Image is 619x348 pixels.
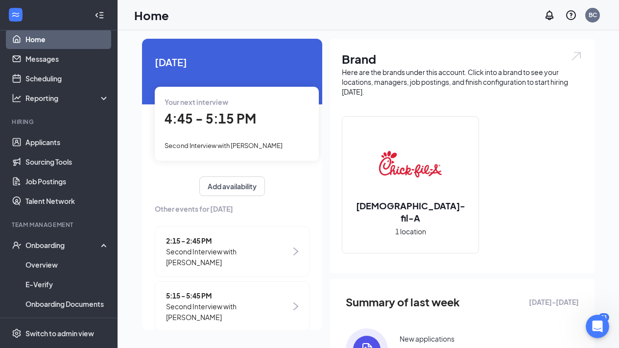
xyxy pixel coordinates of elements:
[25,255,109,274] a: Overview
[172,4,190,22] div: Close
[95,10,104,20] svg: Collapse
[25,240,101,250] div: Onboarding
[395,226,426,237] span: 1 location
[35,80,157,91] div: #31204 • Resolved
[342,199,478,224] h2: [DEMOGRAPHIC_DATA]-fil-A
[400,334,454,344] div: New applications
[35,179,157,189] div: Start onboarding
[25,294,109,314] a: Onboarding Documents
[342,67,583,97] div: Here are the brands under this account. Click into a brand to see your locations, managers, job p...
[79,4,119,21] h1: Tickets
[65,258,130,297] button: Messages
[25,172,109,191] a: Job Postings
[11,10,21,20] svg: WorkstreamLogo
[570,50,583,62] img: open.6027fd2a22e1237b5b06.svg
[12,118,107,126] div: Hiring
[35,143,157,153] div: Applicant search
[565,9,577,21] svg: QuestionInfo
[35,189,157,199] div: #19679 • In progress
[35,225,157,236] div: #12798 • Resolved
[379,133,442,196] img: Chick-fil-A
[589,11,597,19] div: BC
[149,282,177,289] span: Tickets
[35,117,157,127] div: #25483 • Resolved
[12,328,22,338] svg: Settings
[35,34,157,44] div: Email Notifications
[35,153,157,163] div: #25356 • Resolved
[155,54,309,70] span: [DATE]
[342,50,583,67] h1: Brand
[134,7,169,24] h1: Home
[346,294,460,311] span: Summary of last week
[23,282,43,289] span: Home
[199,176,265,196] button: Add availability
[529,297,579,307] span: [DATE] - [DATE]
[12,240,22,250] svg: UserCheck
[25,93,110,103] div: Reporting
[155,203,309,214] span: Other events for [DATE]
[35,106,157,117] div: USCIS- Case Status
[165,98,228,106] span: Your next interview
[25,69,109,88] a: Scheduling
[25,274,109,294] a: E-Verify
[598,313,609,322] div: 33
[25,152,109,172] a: Sourcing Tools
[12,93,22,103] svg: Analysis
[544,9,555,21] svg: Notifications
[165,110,256,126] span: 4:45 - 5:15 PM
[35,251,157,262] div: [PERSON_NAME] - Tentative Non-Confirmation
[165,142,283,149] span: Second Interview with [PERSON_NAME]
[166,301,291,323] span: Second Interview with [PERSON_NAME]
[25,29,109,49] a: Home
[25,132,109,152] a: Applicants
[35,215,157,225] div: Onboarding Inquiry
[25,328,94,338] div: Switch to admin view
[586,315,609,338] iframe: Intercom live chat
[35,44,157,54] div: #44313 • Resolved
[25,314,109,333] a: Activity log
[35,70,157,80] div: [PERSON_NAME]- Manually Add Applicant Request
[166,246,291,268] span: Second Interview with [PERSON_NAME]
[12,221,107,229] div: Team Management
[166,235,291,246] span: 2:15 - 2:45 PM
[25,49,109,69] a: Messages
[25,191,109,211] a: Talent Network
[81,282,115,289] span: Messages
[131,258,196,297] button: Tickets
[166,290,291,301] span: 5:15 - 5:45 PM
